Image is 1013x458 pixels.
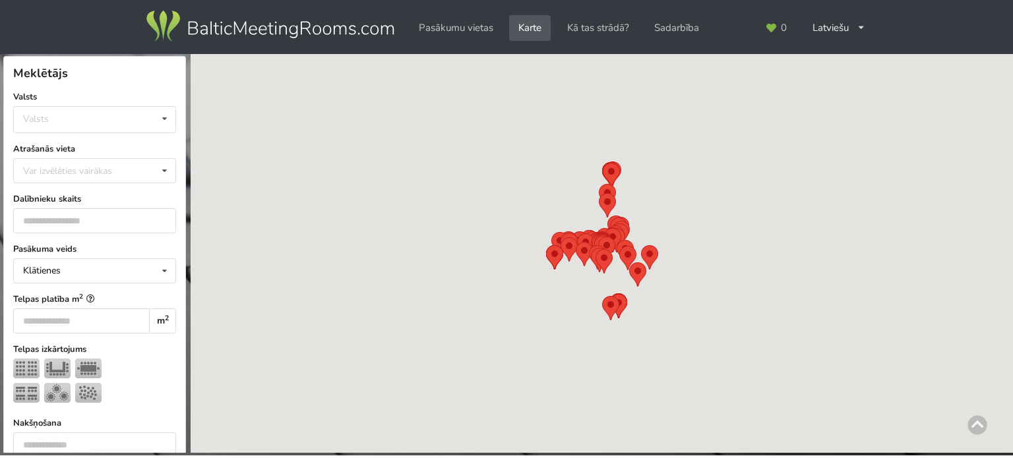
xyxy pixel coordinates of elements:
[803,15,875,41] div: Latviešu
[44,383,71,403] img: Bankets
[13,293,177,306] label: Telpas platība m
[13,383,40,403] img: Klase
[13,192,177,206] label: Dalībnieku skaits
[23,113,49,125] div: Valsts
[149,308,176,333] div: m
[13,65,68,81] span: Meklētājs
[23,266,61,275] div: Klātienes
[144,8,396,45] img: Baltic Meeting Rooms
[410,15,503,41] a: Pasākumu vietas
[165,313,169,323] sup: 2
[645,15,708,41] a: Sadarbība
[75,358,102,378] img: Sapulce
[79,292,83,301] sup: 2
[781,23,787,33] span: 0
[13,142,177,156] label: Atrašanās vieta
[509,15,551,41] a: Karte
[44,358,71,378] img: U-Veids
[13,243,177,256] label: Pasākuma veids
[13,90,177,103] label: Valsts
[20,163,142,179] div: Var izvēlēties vairākas
[75,383,102,403] img: Pieņemšana
[13,343,177,356] label: Telpas izkārtojums
[13,416,177,430] label: Nakšņošana
[558,15,638,41] a: Kā tas strādā?
[13,358,40,378] img: Teātris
